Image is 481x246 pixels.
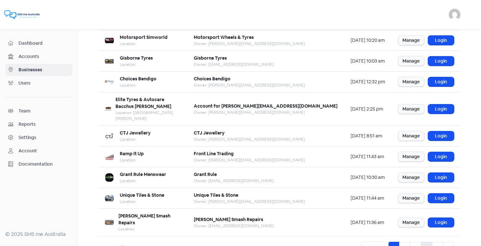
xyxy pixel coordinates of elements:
[194,136,305,142] div: Owner: [PERSON_NAME][EMAIL_ADDRESS][DOMAIN_NAME]
[120,41,167,47] div: Location:
[105,218,114,227] img: 41d3e966-6eab-4070-a8ed-998341c7dede-250x250.png
[18,134,36,141] div: Settings
[105,57,114,66] img: 63d568eb-2aa7-4a3e-ac80-3fa331f9deb7-250x250.png
[351,219,385,226] div: [DATE] 11:36 am
[351,106,385,112] div: [DATE] 2:25 pm
[449,9,461,20] img: User
[428,173,454,182] a: Login
[351,133,385,139] div: [DATE] 8:51 am
[18,66,69,73] span: Businesses
[18,108,69,114] span: Team
[105,152,114,161] img: 35f4c1ad-4f2e-48ad-ab30-5155fdf70f3d-250x250.png
[351,153,385,160] div: [DATE] 11:43 am
[5,118,72,130] a: Reports
[120,130,151,136] b: CTJ Jewellery
[120,192,164,198] b: Unique Tiles & Stone
[398,131,424,141] a: Manage
[120,136,151,142] div: Location:
[18,161,69,168] span: Documentation
[351,195,385,202] div: [DATE] 11:44 am
[194,55,227,61] b: Gisborne Tyres
[351,78,385,85] div: [DATE] 12:32 pm
[194,157,305,163] div: Owner: [PERSON_NAME][EMAIL_ADDRESS][DOMAIN_NAME]
[5,105,72,117] a: Team
[5,77,72,89] a: Users
[120,199,164,205] div: Location:
[194,41,305,47] div: Owner: [PERSON_NAME][EMAIL_ADDRESS][DOMAIN_NAME]
[398,104,424,114] a: Manage
[194,34,254,40] b: Motorsport Wheels & Tyres
[194,192,238,198] b: Unique Tiles & Stone
[194,223,274,229] div: Owner: [EMAIL_ADDRESS][DOMAIN_NAME]
[105,77,114,87] img: 0e827074-2277-4e51-9f29-4863781f49ff-250x250.png
[120,171,166,177] b: Grant Rule Menswear
[105,194,114,203] img: 052dc0f5-0326-4f27-ad8e-36ef436f33b3-250x250.png
[120,157,144,163] div: Location:
[116,110,181,122] div: Location: [GEOGRAPHIC_DATA][PERSON_NAME]
[105,173,114,182] img: 4a6b15b7-8deb-4f81-962f-cd6db14835d5-250x250.png
[398,77,424,87] a: Manage
[428,77,454,87] a: Login
[194,171,217,177] b: Grant Rule
[428,193,454,203] a: Login
[18,53,69,60] span: Accounts
[120,55,153,61] b: Gisborne Tyres
[428,36,454,45] a: Login
[398,218,424,227] a: Manage
[194,130,225,136] b: CTJ Jewellery
[116,97,171,109] b: Elite Tyres & Autocare Bacchus [PERSON_NAME]
[398,173,424,182] a: Manage
[118,226,181,232] div: Location:
[351,37,385,44] div: [DATE] 10:20 am
[194,76,230,82] b: Choices Bendigo
[5,51,72,63] a: Accounts
[118,213,170,226] b: [PERSON_NAME] Smash Repairs
[428,131,454,141] a: Login
[105,132,114,141] img: 7be11b49-75b7-437a-b653-4ef32f684f53-250x250.png
[120,151,144,157] b: Ramp It Up
[120,62,153,67] div: Location:
[428,152,454,161] a: Login
[428,218,454,227] a: Login
[18,40,69,47] span: Dashboard
[5,132,72,144] a: Settings
[194,103,338,109] b: Account for [PERSON_NAME][EMAIL_ADDRESS][DOMAIN_NAME]
[428,56,454,66] a: Login
[18,80,69,87] span: Users
[194,151,234,157] b: Front Line Trading
[5,230,72,238] div: © 2025 SMS me Australia
[105,36,114,45] img: f04f9500-df2d-4bc6-9216-70fe99c8ada6-250x250.png
[5,145,72,157] a: Account
[194,199,305,205] div: Owner: [PERSON_NAME][EMAIL_ADDRESS][DOMAIN_NAME]
[18,147,37,154] div: Account
[398,36,424,45] a: Manage
[351,174,385,181] div: [DATE] 10:30 am
[105,104,112,113] img: 66d538de-5a83-4c3b-bc95-2d621ac501ae-250x250.png
[194,178,274,184] div: Owner: [EMAIL_ADDRESS][DOMAIN_NAME]
[398,193,424,203] a: Manage
[194,217,263,222] b: [PERSON_NAME] Smash Repairs
[120,34,167,40] b: Motorsport Simworld
[398,56,424,66] a: Manage
[194,82,305,88] div: Owner: [PERSON_NAME][EMAIL_ADDRESS][DOMAIN_NAME]
[120,178,166,184] div: Location:
[5,64,72,76] a: Businesses
[5,37,72,49] a: Dashboard
[18,121,69,128] span: Reports
[194,110,338,115] div: Owner: [PERSON_NAME][EMAIL_ADDRESS][DOMAIN_NAME]
[398,152,424,161] a: Manage
[120,76,156,82] b: Choices Bendigo
[120,82,156,88] div: Location:
[428,104,454,114] a: Login
[194,62,274,67] div: Owner: [EMAIL_ADDRESS][DOMAIN_NAME]
[5,158,72,170] a: Documentation
[351,58,385,64] div: [DATE] 10:03 am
